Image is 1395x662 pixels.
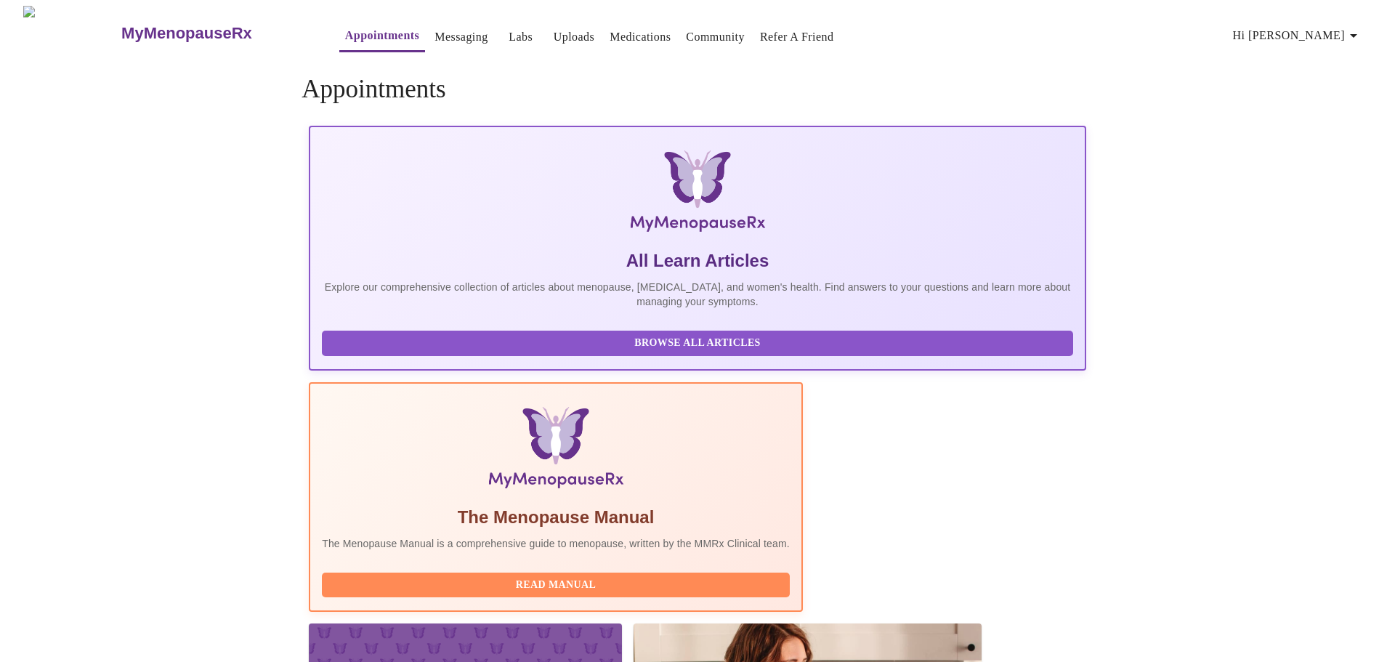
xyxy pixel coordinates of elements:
[760,27,834,47] a: Refer a Friend
[322,280,1073,309] p: Explore our comprehensive collection of articles about menopause, [MEDICAL_DATA], and women's hea...
[1227,21,1368,50] button: Hi [PERSON_NAME]
[439,150,956,238] img: MyMenopauseRx Logo
[322,506,790,529] h5: The Menopause Manual
[322,573,790,598] button: Read Manual
[322,336,1077,348] a: Browse All Articles
[754,23,840,52] button: Refer a Friend
[548,23,601,52] button: Uploads
[322,578,793,590] a: Read Manual
[322,536,790,551] p: The Menopause Manual is a comprehensive guide to menopause, written by the MMRx Clinical team.
[554,27,595,47] a: Uploads
[610,27,671,47] a: Medications
[680,23,751,52] button: Community
[1233,25,1362,46] span: Hi [PERSON_NAME]
[429,23,493,52] button: Messaging
[345,25,419,46] a: Appointments
[322,249,1073,273] h5: All Learn Articles
[336,334,1059,352] span: Browse All Articles
[604,23,676,52] button: Medications
[322,331,1073,356] button: Browse All Articles
[336,576,775,594] span: Read Manual
[121,24,252,43] h3: MyMenopauseRx
[434,27,488,47] a: Messaging
[23,6,120,60] img: MyMenopauseRx Logo
[509,27,533,47] a: Labs
[302,75,1093,104] h4: Appointments
[120,8,310,59] a: MyMenopauseRx
[498,23,544,52] button: Labs
[686,27,745,47] a: Community
[339,21,425,52] button: Appointments
[396,407,715,494] img: Menopause Manual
